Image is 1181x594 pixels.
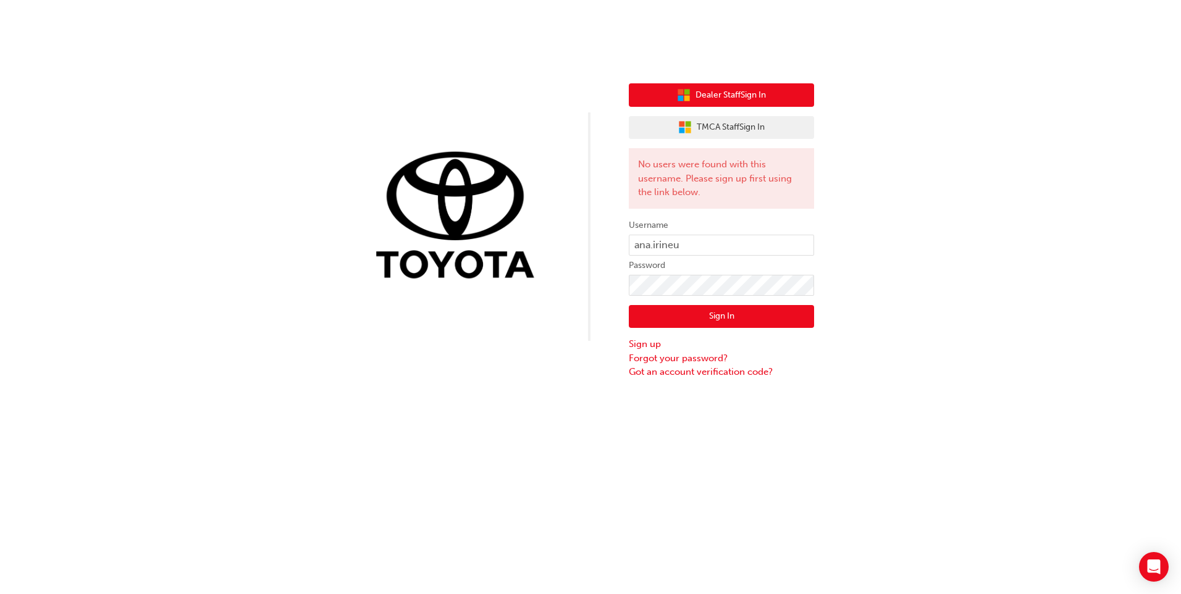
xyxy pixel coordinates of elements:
[696,88,766,102] span: Dealer Staff Sign In
[629,83,814,107] button: Dealer StaffSign In
[629,305,814,328] button: Sign In
[629,258,814,273] label: Password
[629,337,814,351] a: Sign up
[629,351,814,366] a: Forgot your password?
[1139,552,1169,582] div: Open Intercom Messenger
[367,149,552,285] img: Trak
[629,218,814,233] label: Username
[629,148,814,209] div: No users were found with this username. Please sign up first using the link below.
[629,235,814,256] input: Username
[629,116,814,140] button: TMCA StaffSign In
[697,120,765,135] span: TMCA Staff Sign In
[629,365,814,379] a: Got an account verification code?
